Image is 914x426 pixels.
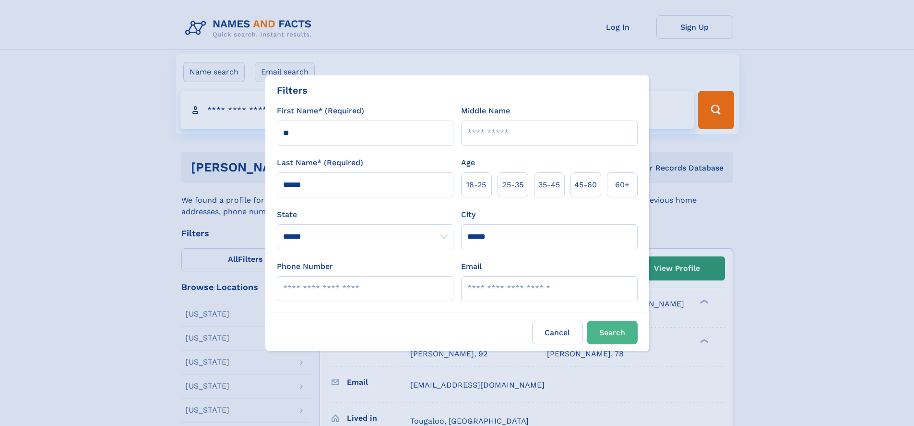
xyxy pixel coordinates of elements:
[532,321,583,344] label: Cancel
[277,157,363,169] label: Last Name* (Required)
[615,179,629,191] span: 60+
[574,179,597,191] span: 45‑60
[277,261,333,272] label: Phone Number
[277,83,308,97] div: Filters
[466,179,486,191] span: 18‑25
[538,179,560,191] span: 35‑45
[277,209,453,220] label: State
[502,179,523,191] span: 25‑35
[461,209,475,220] label: City
[277,105,364,117] label: First Name* (Required)
[461,261,482,272] label: Email
[461,157,475,169] label: Age
[587,321,638,344] button: Search
[461,105,510,117] label: Middle Name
